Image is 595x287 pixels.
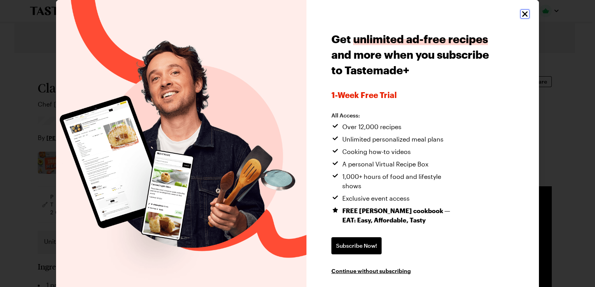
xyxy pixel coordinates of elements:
[331,237,382,254] a: Subscribe Now!
[331,31,491,78] h1: Get and more when you subscribe to Tastemade+
[336,242,377,250] span: Subscribe Now!
[342,206,460,225] span: FREE [PERSON_NAME] cookbook — EAT: Easy, Affordable, Tasty
[342,147,411,156] span: Cooking how-to videos
[342,172,460,191] span: 1,000+ hours of food and lifestyle shows
[342,194,410,203] span: Exclusive event access
[331,90,491,100] span: 1-week Free Trial
[342,159,428,169] span: A personal Virtual Recipe Box
[331,112,460,119] h2: All Access:
[331,267,411,275] button: Continue without subscribing
[342,122,401,131] span: Over 12,000 recipes
[353,33,488,45] span: unlimited ad-free recipes
[520,9,530,19] button: Close
[342,135,444,144] span: Unlimited personalized meal plans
